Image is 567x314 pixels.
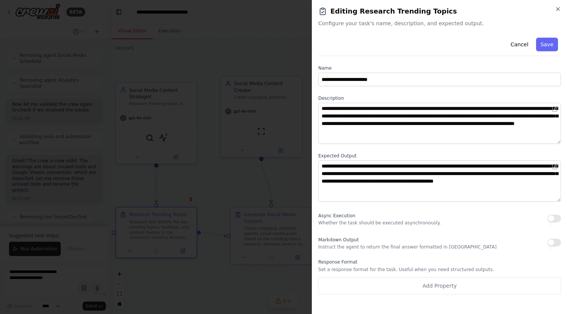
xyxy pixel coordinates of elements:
span: Async Execution [318,213,355,218]
p: Instruct the agent to return the final answer formatted in [GEOGRAPHIC_DATA] [318,244,497,250]
button: Open in editor [550,162,559,171]
h2: Editing Research Trending Topics [318,6,561,17]
label: Expected Output [318,153,561,159]
label: Response Format [318,259,561,265]
label: Name [318,65,561,71]
span: Configure your task's name, description, and expected output. [318,20,561,27]
button: Add Property [318,277,561,294]
span: Markdown Output [318,237,359,242]
p: Whether the task should be executed asynchronously. [318,220,441,226]
p: Set a response format for the task. Useful when you need structured outputs. [318,267,561,273]
button: Open in editor [550,104,559,113]
button: Save [536,38,558,51]
button: Cancel [506,38,533,51]
label: Description [318,95,561,101]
